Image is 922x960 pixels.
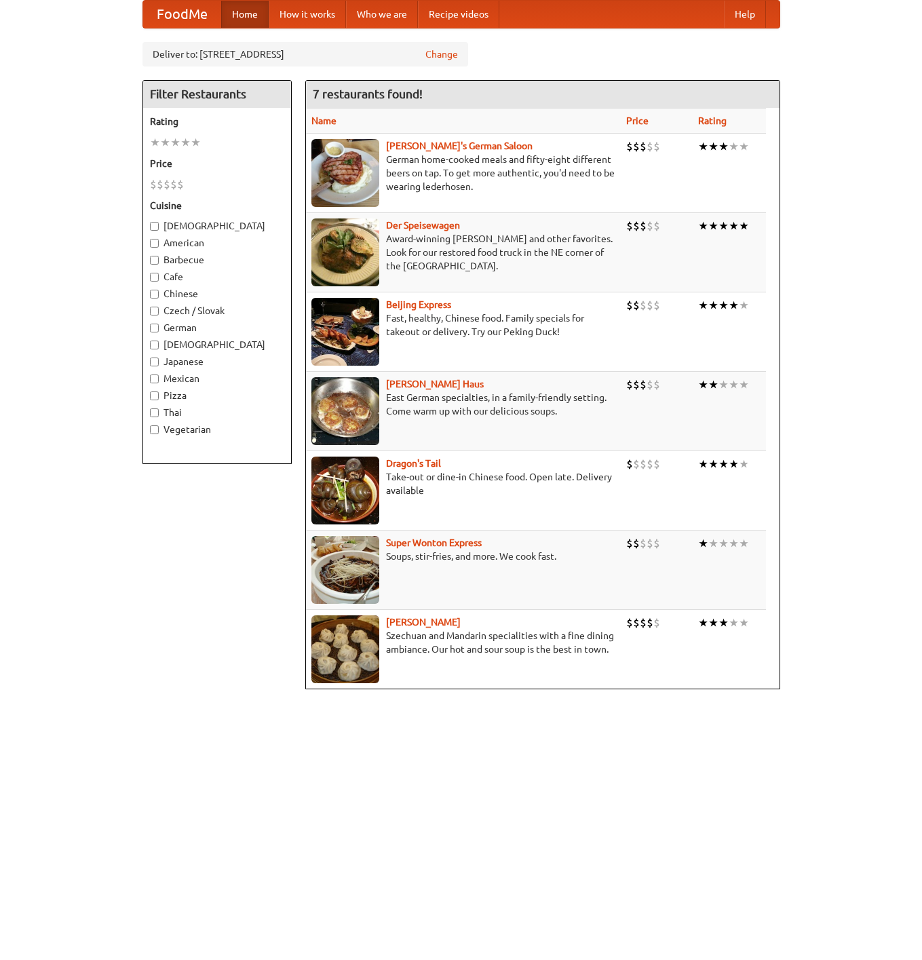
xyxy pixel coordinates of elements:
[640,377,647,392] li: $
[698,457,708,472] li: ★
[698,615,708,630] li: ★
[150,307,159,315] input: Czech / Slovak
[626,298,633,313] li: $
[150,324,159,332] input: German
[708,377,718,392] li: ★
[386,299,451,310] b: Beijing Express
[739,377,749,392] li: ★
[150,375,159,383] input: Mexican
[698,536,708,551] li: ★
[180,135,191,150] li: ★
[177,177,184,192] li: $
[626,139,633,154] li: $
[739,298,749,313] li: ★
[708,536,718,551] li: ★
[150,406,284,419] label: Thai
[150,338,284,351] label: [DEMOGRAPHIC_DATA]
[157,177,164,192] li: $
[640,615,647,630] li: $
[311,218,379,286] img: speisewagen.jpg
[150,236,284,250] label: American
[150,358,159,366] input: Japanese
[150,391,159,400] input: Pizza
[311,377,379,445] img: kohlhaus.jpg
[311,391,615,418] p: East German specialties, in a family-friendly setting. Come warm up with our delicious soups.
[633,615,640,630] li: $
[640,218,647,233] li: $
[311,470,615,497] p: Take-out or dine-in Chinese food. Open late. Delivery available
[647,536,653,551] li: $
[653,457,660,472] li: $
[718,536,729,551] li: ★
[640,457,647,472] li: $
[150,256,159,265] input: Barbecue
[418,1,499,28] a: Recipe videos
[150,304,284,318] label: Czech / Slovak
[150,372,284,385] label: Mexican
[150,423,284,436] label: Vegetarian
[718,377,729,392] li: ★
[150,287,284,301] label: Chinese
[191,135,201,150] li: ★
[724,1,766,28] a: Help
[142,42,468,66] div: Deliver to: [STREET_ADDRESS]
[150,270,284,284] label: Cafe
[150,355,284,368] label: Japanese
[708,218,718,233] li: ★
[708,615,718,630] li: ★
[633,536,640,551] li: $
[647,139,653,154] li: $
[739,139,749,154] li: ★
[150,222,159,231] input: [DEMOGRAPHIC_DATA]
[647,457,653,472] li: $
[718,298,729,313] li: ★
[150,157,284,170] h5: Price
[729,536,739,551] li: ★
[718,615,729,630] li: ★
[386,140,533,151] a: [PERSON_NAME]'s German Saloon
[269,1,346,28] a: How it works
[739,615,749,630] li: ★
[150,135,160,150] li: ★
[633,218,640,233] li: $
[160,135,170,150] li: ★
[633,298,640,313] li: $
[640,139,647,154] li: $
[653,536,660,551] li: $
[164,177,170,192] li: $
[698,139,708,154] li: ★
[698,298,708,313] li: ★
[150,389,284,402] label: Pizza
[626,615,633,630] li: $
[311,457,379,524] img: dragon.jpg
[311,311,615,339] p: Fast, healthy, Chinese food. Family specials for takeout or delivery. Try our Peking Duck!
[698,377,708,392] li: ★
[386,537,482,548] a: Super Wonton Express
[221,1,269,28] a: Home
[311,536,379,604] img: superwonton.jpg
[311,550,615,563] p: Soups, stir-fries, and more. We cook fast.
[150,290,159,299] input: Chinese
[386,379,484,389] a: [PERSON_NAME] Haus
[150,239,159,248] input: American
[640,298,647,313] li: $
[311,139,379,207] img: esthers.jpg
[150,273,159,282] input: Cafe
[633,139,640,154] li: $
[633,457,640,472] li: $
[698,218,708,233] li: ★
[150,408,159,417] input: Thai
[170,135,180,150] li: ★
[626,377,633,392] li: $
[143,1,221,28] a: FoodMe
[739,218,749,233] li: ★
[386,617,461,628] a: [PERSON_NAME]
[170,177,177,192] li: $
[626,536,633,551] li: $
[150,199,284,212] h5: Cuisine
[739,457,749,472] li: ★
[311,298,379,366] img: beijing.jpg
[739,536,749,551] li: ★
